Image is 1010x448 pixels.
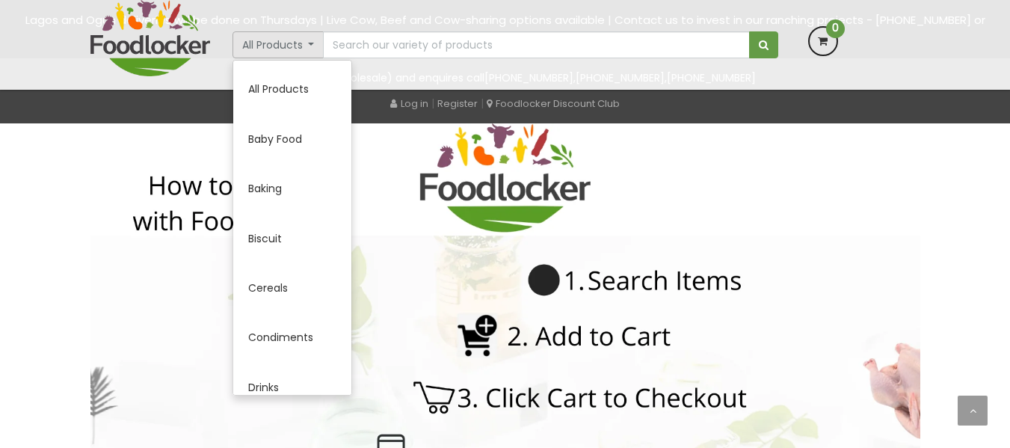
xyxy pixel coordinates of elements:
a: Drinks [233,363,351,412]
span: | [481,96,484,111]
a: Log in [390,96,428,111]
a: Baking [233,164,351,213]
a: Register [437,96,478,111]
span: 0 [826,19,845,38]
a: Foodlocker Discount Club [487,96,620,111]
a: Condiments [233,313,351,362]
a: Biscuit [233,214,351,263]
span: | [431,96,434,111]
button: All Products [233,31,324,58]
a: Cereals [233,263,351,313]
a: Baby Food [233,114,351,164]
a: All Products [233,64,351,114]
input: Search our variety of products [323,31,749,58]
